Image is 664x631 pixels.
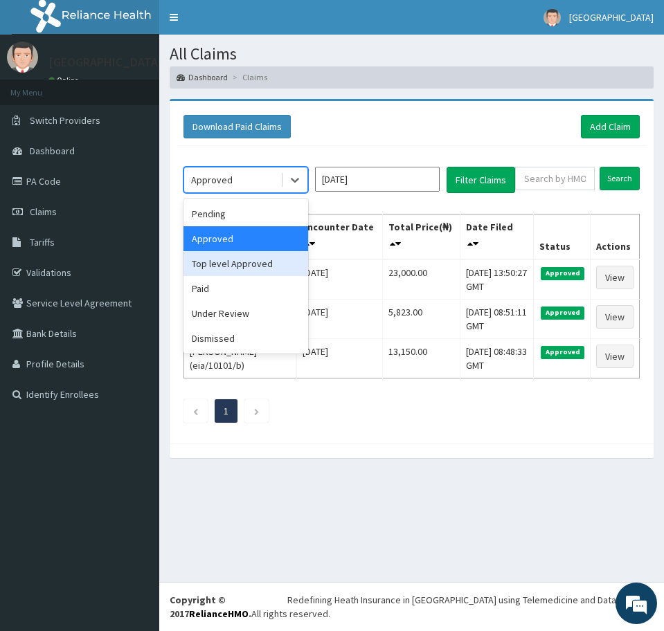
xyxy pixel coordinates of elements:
img: User Image [7,42,38,73]
input: Search [600,167,640,190]
div: Minimize live chat window [227,7,260,40]
div: Top level Approved [183,251,308,276]
th: Date Filed [460,214,534,259]
div: Pending [183,201,308,226]
span: [GEOGRAPHIC_DATA] [569,11,654,24]
a: Online [48,75,82,85]
p: [GEOGRAPHIC_DATA] [48,56,163,68]
td: [DATE] 08:51:11 GMT [460,299,534,338]
div: Approved [183,226,308,251]
th: Encounter Date [297,214,383,259]
div: Paid [183,276,308,301]
a: Dashboard [177,71,228,83]
div: Approved [191,173,233,187]
span: Tariffs [30,236,55,248]
input: Select Month and Year [315,167,440,192]
td: [DATE] [297,259,383,300]
strong: Copyright © 2017 . [170,594,251,620]
td: 5,823.00 [383,299,460,338]
div: Under Review [183,301,308,326]
span: Claims [30,205,57,218]
span: Approved [541,346,584,358]
h1: All Claims [170,45,654,63]
th: Status [534,214,591,259]
a: Next page [253,405,260,417]
span: We're online! [80,174,191,314]
input: Search by HMO ID [515,167,595,190]
th: Actions [590,214,639,259]
th: Total Price(₦) [383,214,460,259]
button: Filter Claims [447,167,515,193]
td: 13,150.00 [383,338,460,378]
td: 23,000.00 [383,259,460,300]
footer: All rights reserved. [159,582,664,631]
td: [DATE] [297,338,383,378]
td: [DATE] 08:48:33 GMT [460,338,534,378]
a: View [596,345,634,368]
td: [PERSON_NAME] (eia/10101/b) [184,338,297,378]
img: d_794563401_company_1708531726252_794563401 [26,69,56,104]
a: Page 1 is your current page [224,405,228,417]
div: Redefining Heath Insurance in [GEOGRAPHIC_DATA] using Telemedicine and Data Science! [287,593,654,607]
span: Dashboard [30,145,75,157]
a: Previous page [192,405,199,417]
span: Approved [541,267,584,280]
span: Approved [541,307,584,319]
img: User Image [544,9,561,26]
a: RelianceHMO [189,607,249,620]
li: Claims [229,71,267,83]
a: View [596,266,634,289]
div: Chat with us now [72,77,233,95]
div: Dismissed [183,326,308,351]
a: View [596,305,634,329]
td: [DATE] 13:50:27 GMT [460,259,534,300]
td: [DATE] [297,299,383,338]
button: Download Paid Claims [183,115,291,138]
textarea: Type your message and hit 'Enter' [7,378,264,426]
span: Switch Providers [30,114,100,127]
a: Add Claim [581,115,640,138]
